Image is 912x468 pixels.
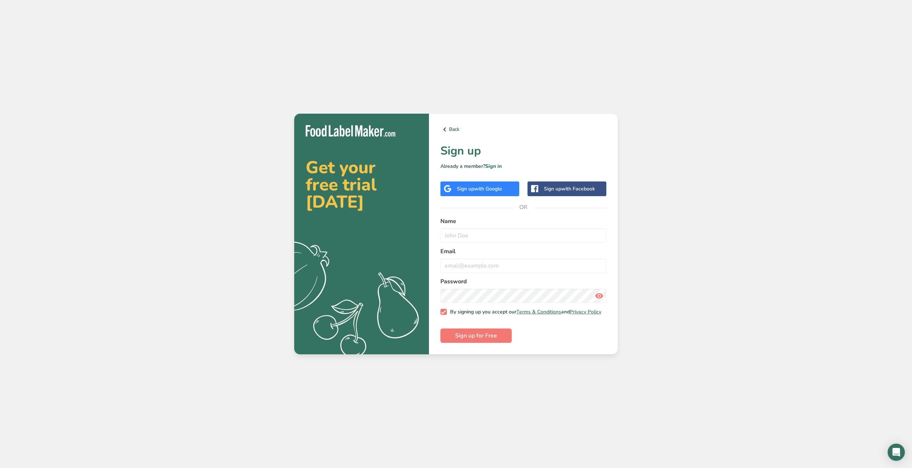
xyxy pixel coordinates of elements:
[440,277,606,286] label: Password
[457,185,502,193] div: Sign up
[440,142,606,160] h1: Sign up
[306,125,395,137] img: Food Label Maker
[544,185,595,193] div: Sign up
[570,308,601,315] a: Privacy Policy
[474,185,502,192] span: with Google
[440,217,606,226] label: Name
[440,162,606,170] p: Already a member?
[513,197,534,218] span: OR
[440,125,606,134] a: Back
[485,163,502,170] a: Sign in
[440,247,606,256] label: Email
[447,309,602,315] span: By signing up you accept our and
[306,159,417,211] h2: Get your free trial [DATE]
[440,228,606,243] input: John Doe
[888,444,905,461] div: Open Intercom Messenger
[455,331,497,340] span: Sign up for Free
[440,328,512,343] button: Sign up for Free
[516,308,561,315] a: Terms & Conditions
[440,259,606,273] input: email@example.com
[561,185,595,192] span: with Facebook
